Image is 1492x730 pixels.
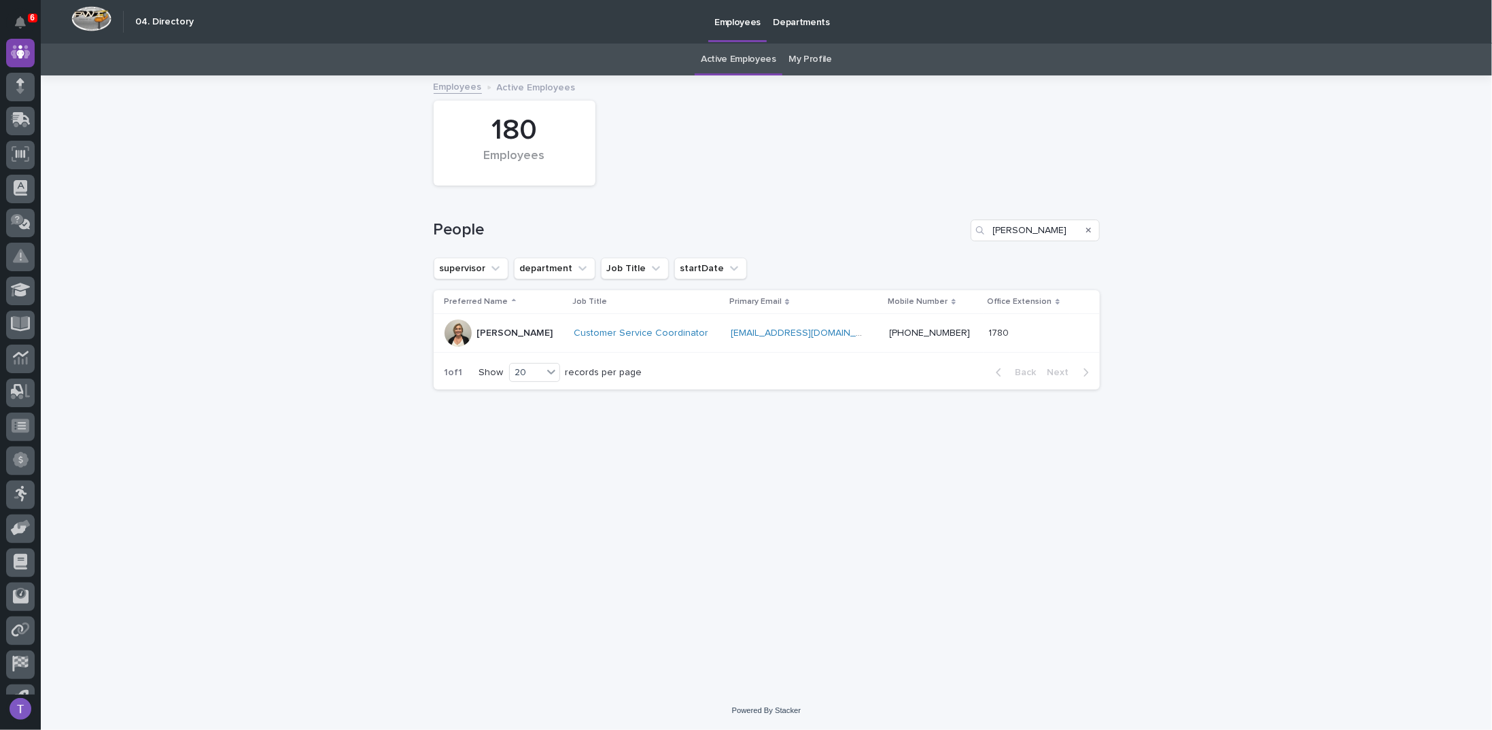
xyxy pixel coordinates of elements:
div: 180 [457,114,572,147]
button: Back [985,366,1042,379]
button: startDate [674,258,747,279]
a: My Profile [788,44,832,75]
a: Customer Service Coordinator [574,328,708,339]
tr: [PERSON_NAME]Customer Service Coordinator [EMAIL_ADDRESS][DOMAIN_NAME] [PHONE_NUMBER]17801780 [434,314,1100,353]
input: Search [971,220,1100,241]
a: Powered By Stacker [732,706,801,714]
img: Workspace Logo [71,6,111,31]
a: [PHONE_NUMBER] [890,328,971,338]
p: [PERSON_NAME] [477,328,553,339]
div: Notifications6 [17,16,35,38]
p: Primary Email [729,294,782,309]
a: Employees [434,78,482,94]
a: [EMAIL_ADDRESS][DOMAIN_NAME] [731,328,884,338]
p: 6 [30,13,35,22]
p: 1 of 1 [434,356,474,389]
div: Employees [457,149,572,177]
p: 1780 [989,325,1012,339]
div: 20 [510,366,542,380]
button: Next [1042,366,1100,379]
a: Active Employees [701,44,776,75]
button: department [514,258,595,279]
p: Active Employees [497,79,576,94]
button: Notifications [6,8,35,37]
button: Job Title [601,258,669,279]
p: Mobile Number [888,294,948,309]
h2: 04. Directory [135,16,194,28]
span: Next [1047,368,1077,377]
p: Preferred Name [445,294,508,309]
p: Job Title [572,294,607,309]
button: supervisor [434,258,508,279]
button: users-avatar [6,695,35,723]
p: Office Extension [988,294,1052,309]
p: records per page [566,367,642,379]
span: Back [1007,368,1037,377]
p: Show [479,367,504,379]
h1: People [434,220,965,240]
